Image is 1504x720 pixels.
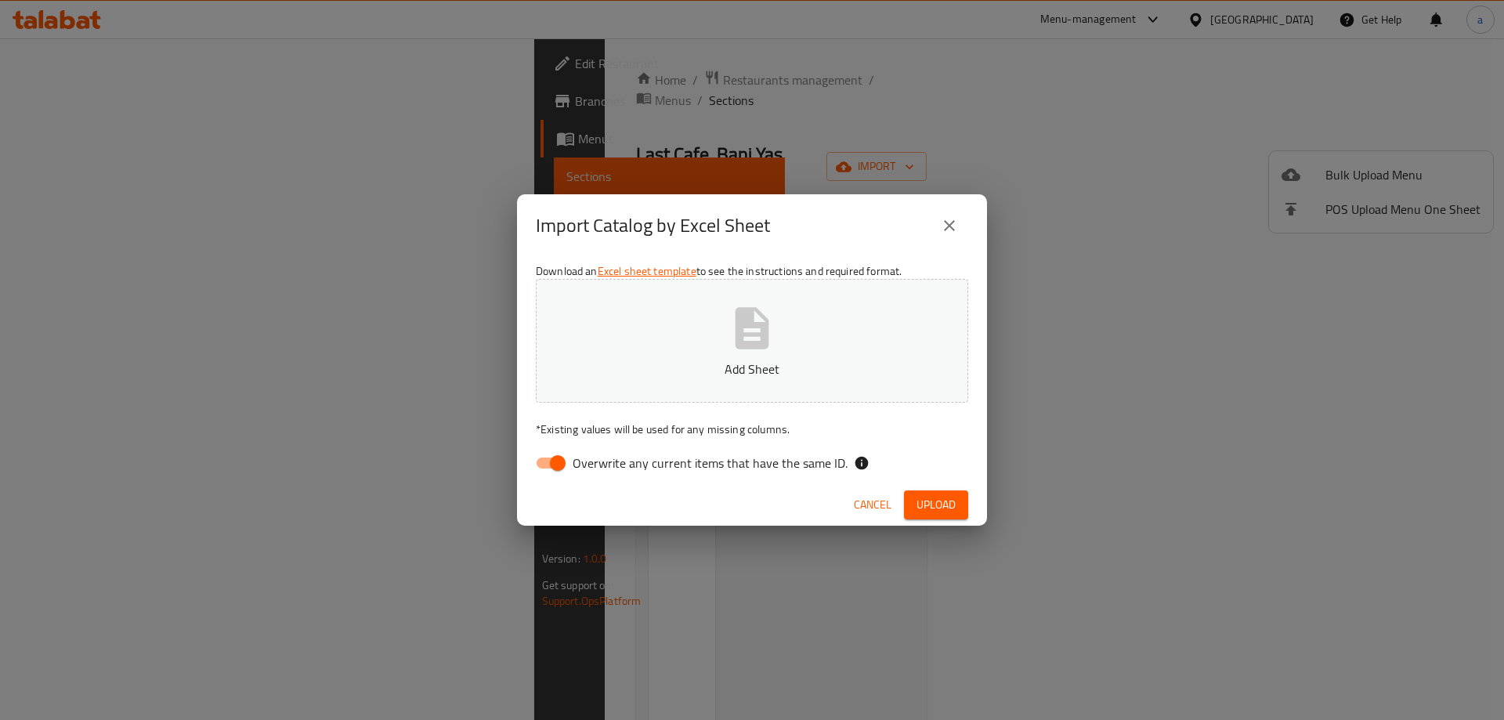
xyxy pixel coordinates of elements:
svg: If the overwrite option isn't selected, then the items that match an existing ID will be ignored ... [854,455,869,471]
button: close [931,207,968,244]
span: Upload [916,495,956,515]
h2: Import Catalog by Excel Sheet [536,213,770,238]
div: Download an to see the instructions and required format. [517,257,987,484]
button: Add Sheet [536,279,968,403]
span: Overwrite any current items that have the same ID. [573,454,848,472]
button: Cancel [848,490,898,519]
button: Upload [904,490,968,519]
a: Excel sheet template [598,261,696,281]
p: Existing values will be used for any missing columns. [536,422,968,437]
p: Add Sheet [560,360,944,378]
span: Cancel [854,495,891,515]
